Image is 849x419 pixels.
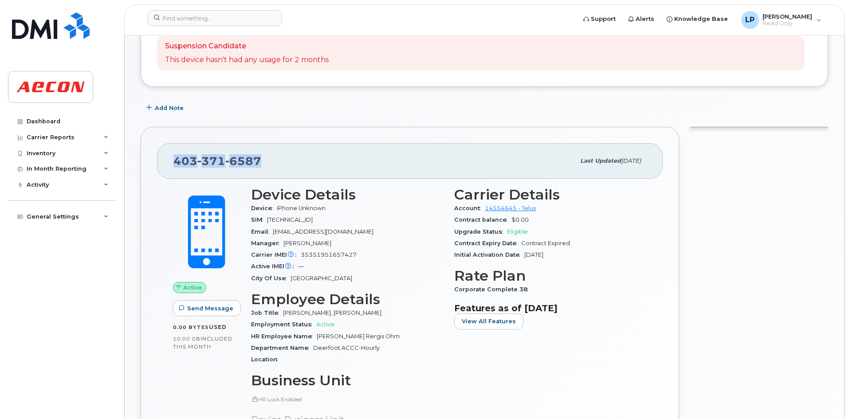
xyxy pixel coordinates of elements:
span: Active [316,321,334,328]
button: Send Message [173,300,241,316]
span: — [298,263,304,270]
span: City Of Use [251,275,291,282]
span: Active [183,283,202,292]
span: Upgrade Status [454,228,507,235]
h3: Device Details [251,187,444,203]
span: Job Title [251,309,283,316]
h3: Carrier Details [454,187,647,203]
p: HR Lock Enabled [251,396,444,403]
span: Contract balance [454,216,511,223]
span: 0.00 Bytes [173,324,209,330]
span: Alerts [636,15,654,23]
span: used [209,324,227,330]
p: This device hasn't had any usage for 2 months [165,55,329,65]
h3: Employee Details [251,291,444,307]
p: Suspension Candidate [165,41,329,51]
span: [TECHNICAL_ID] [267,216,313,223]
span: Contract Expiry Date [454,240,521,247]
span: View All Features [462,317,516,325]
span: Location [251,356,282,363]
span: 403 [173,154,261,168]
span: Add Note [155,104,184,112]
h3: Features as of [DATE] [454,303,647,313]
span: Initial Activation Date [454,251,524,258]
span: LP [745,15,755,25]
span: 6587 [225,154,261,168]
span: [GEOGRAPHIC_DATA] [291,275,352,282]
span: Carrier IMEI [251,251,301,258]
span: Active IMEI [251,263,298,270]
span: Deerfoot ACCC-Hourly [313,345,380,351]
span: Employment Status [251,321,316,328]
span: included this month [173,335,233,350]
span: Knowledge Base [674,15,728,23]
h3: Business Unit [251,372,444,388]
div: Lisa Papirnik [735,11,828,29]
span: Email [251,228,273,235]
span: [PERSON_NAME] [763,13,812,20]
span: [DATE] [621,157,641,164]
a: 14554645 - Telus [485,205,536,211]
span: [EMAIL_ADDRESS][DOMAIN_NAME] [273,228,373,235]
input: Find something... [148,10,282,26]
span: 35351951657427 [301,251,357,258]
span: [PERSON_NAME] [283,240,331,247]
span: Department Name [251,345,313,351]
span: [DATE] [524,251,543,258]
span: Corporate Complete 38 [454,286,532,293]
span: 10.00 GB [173,336,200,342]
a: Support [577,10,622,28]
span: Contract Expired [521,240,570,247]
span: $0.00 [511,216,529,223]
span: [PERSON_NAME], [PERSON_NAME] [283,309,381,316]
span: iPhone Unknown [277,205,326,211]
span: Eligible [507,228,528,235]
span: Device [251,205,277,211]
span: [PERSON_NAME] Rergis Ohm [317,333,400,340]
span: Last updated [580,157,621,164]
span: Send Message [187,304,233,313]
span: Account [454,205,485,211]
button: View All Features [454,313,523,329]
span: 371 [197,154,225,168]
span: Manager [251,240,283,247]
a: Alerts [622,10,660,28]
button: Add Note [141,100,191,116]
span: HR Employee Name [251,333,317,340]
span: Support [591,15,616,23]
span: Read Only [763,20,812,27]
h3: Rate Plan [454,268,647,284]
a: Knowledge Base [660,10,734,28]
span: SIM [251,216,267,223]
